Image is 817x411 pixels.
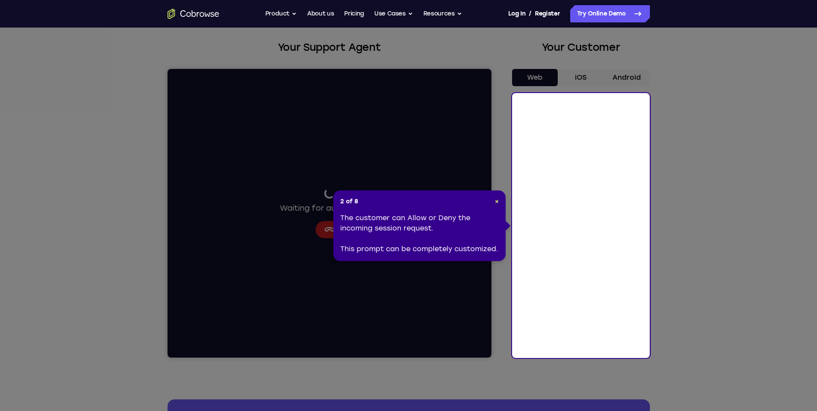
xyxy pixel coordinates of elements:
[148,152,176,169] button: Cancel
[495,197,499,206] button: Close Tour
[495,198,499,205] span: ×
[265,5,297,22] button: Product
[570,5,650,22] a: Try Online Demo
[423,5,462,22] button: Resources
[340,213,499,254] div: The customer can Allow or Deny the incoming session request. This prompt can be completely custom...
[344,5,364,22] a: Pricing
[168,9,219,19] a: Go to the home page
[112,119,212,145] div: Waiting for authorization
[307,5,334,22] a: About us
[374,5,413,22] button: Use Cases
[340,197,358,206] span: 2 of 8
[529,9,531,19] span: /
[508,5,525,22] a: Log In
[535,5,560,22] a: Register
